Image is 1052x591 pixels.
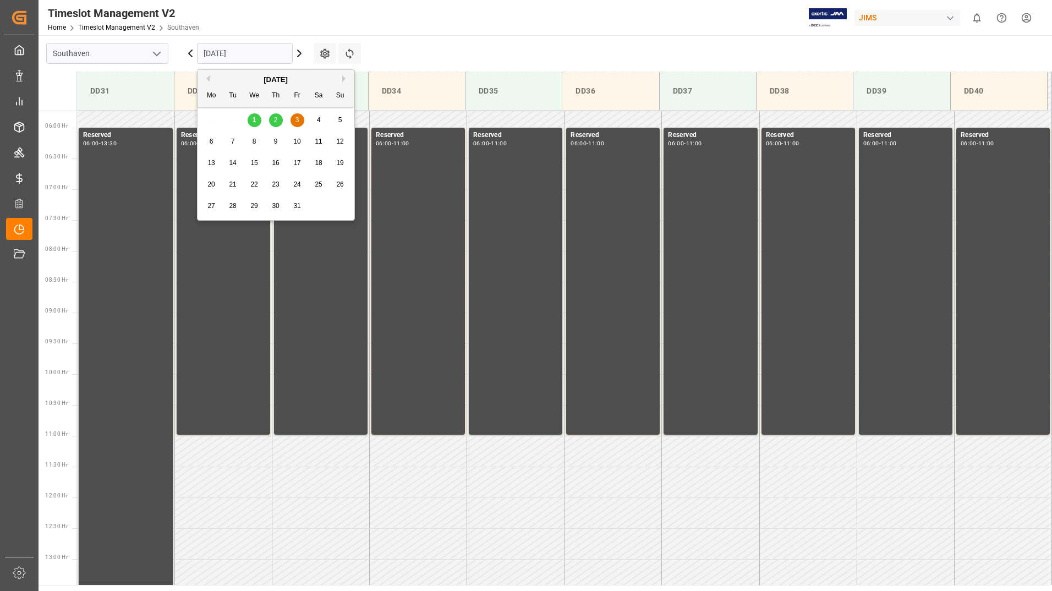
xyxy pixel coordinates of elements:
span: 06:00 Hr [45,123,68,129]
div: We [248,89,261,103]
div: Choose Wednesday, October 22nd, 2025 [248,178,261,191]
div: Choose Friday, October 17th, 2025 [291,156,304,170]
span: 07:00 Hr [45,184,68,190]
div: Reserved [571,130,655,141]
span: 25 [315,180,322,188]
div: DD32 [183,81,262,101]
span: 23 [272,180,279,188]
div: 11:00 [491,141,507,146]
div: 06:00 [961,141,977,146]
span: 19 [336,159,343,167]
div: Choose Sunday, October 19th, 2025 [333,156,347,170]
div: DD40 [960,81,1038,101]
div: 11:00 [588,141,604,146]
div: Choose Friday, October 31st, 2025 [291,199,304,213]
div: 06:00 [668,141,684,146]
span: 26 [336,180,343,188]
div: DD36 [571,81,650,101]
span: 1 [253,116,256,124]
button: Previous Month [203,75,210,82]
div: Choose Saturday, October 11th, 2025 [312,135,326,149]
div: Choose Tuesday, October 28th, 2025 [226,199,240,213]
span: 15 [250,159,257,167]
div: DD37 [669,81,747,101]
div: Reserved [766,130,851,141]
span: 4 [317,116,321,124]
div: Reserved [961,130,1045,141]
div: month 2025-10 [201,110,351,217]
span: 08:30 Hr [45,277,68,283]
div: Choose Thursday, October 30th, 2025 [269,199,283,213]
div: JIMS [854,10,960,26]
div: Choose Monday, October 6th, 2025 [205,135,218,149]
div: 06:00 [766,141,782,146]
span: 18 [315,159,322,167]
div: - [684,141,686,146]
div: DD35 [474,81,553,101]
button: Next Month [342,75,349,82]
div: - [587,141,588,146]
div: Choose Friday, October 3rd, 2025 [291,113,304,127]
div: Timeslot Management V2 [48,5,199,21]
span: 7 [231,138,235,145]
span: 9 [274,138,278,145]
div: DD34 [377,81,456,101]
span: 10:30 Hr [45,400,68,406]
span: 12:00 Hr [45,492,68,499]
span: 14 [229,159,236,167]
div: Choose Friday, October 24th, 2025 [291,178,304,191]
span: 3 [295,116,299,124]
button: open menu [148,45,165,62]
span: 5 [338,116,342,124]
div: DD38 [765,81,844,101]
span: 06:30 Hr [45,154,68,160]
span: 2 [274,116,278,124]
div: Choose Sunday, October 12th, 2025 [333,135,347,149]
span: 22 [250,180,257,188]
div: Choose Thursday, October 2nd, 2025 [269,113,283,127]
div: Choose Saturday, October 4th, 2025 [312,113,326,127]
span: 10:00 Hr [45,369,68,375]
span: 16 [272,159,279,167]
span: 30 [272,202,279,210]
button: Help Center [989,6,1014,30]
span: 08:00 Hr [45,246,68,252]
span: 12 [336,138,343,145]
div: Su [333,89,347,103]
div: Choose Monday, October 27th, 2025 [205,199,218,213]
span: 09:30 Hr [45,338,68,344]
div: Choose Wednesday, October 8th, 2025 [248,135,261,149]
span: 11 [315,138,322,145]
div: 11:00 [783,141,799,146]
div: Choose Thursday, October 16th, 2025 [269,156,283,170]
div: Reserved [473,130,558,141]
input: DD-MM-YYYY [197,43,293,64]
span: 09:00 Hr [45,308,68,314]
span: 13:00 Hr [45,554,68,560]
span: 6 [210,138,213,145]
span: 10 [293,138,300,145]
span: 20 [207,180,215,188]
div: DD31 [86,81,165,101]
span: 8 [253,138,256,145]
div: Choose Monday, October 13th, 2025 [205,156,218,170]
div: - [392,141,393,146]
div: Choose Tuesday, October 21st, 2025 [226,178,240,191]
div: 06:00 [376,141,392,146]
div: Choose Monday, October 20th, 2025 [205,178,218,191]
div: 11:00 [978,141,994,146]
span: 12:30 Hr [45,523,68,529]
div: 11:00 [686,141,702,146]
span: 11:00 Hr [45,431,68,437]
div: Choose Thursday, October 23rd, 2025 [269,178,283,191]
div: - [781,141,783,146]
span: 29 [250,202,257,210]
div: Choose Wednesday, October 29th, 2025 [248,199,261,213]
div: Choose Sunday, October 5th, 2025 [333,113,347,127]
span: 24 [293,180,300,188]
div: 06:00 [473,141,489,146]
span: 21 [229,180,236,188]
span: 07:30 Hr [45,215,68,221]
img: Exertis%20JAM%20-%20Email%20Logo.jpg_1722504956.jpg [809,8,847,28]
span: 17 [293,159,300,167]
